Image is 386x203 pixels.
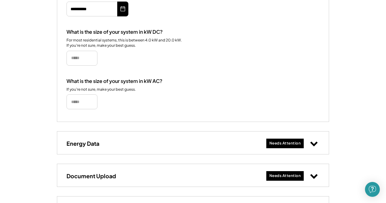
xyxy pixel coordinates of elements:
[365,182,380,197] div: Open Intercom Messenger
[269,173,301,179] div: Needs Attention
[66,78,162,84] div: What is the size of your system in kW AC?
[269,141,301,146] div: Needs Attention
[66,29,163,35] div: What is the size of your system in kW DC?
[66,172,116,179] h3: Document Upload
[66,140,99,147] h3: Energy Data
[66,87,136,92] div: If you're not sure, make your best guess.
[66,38,182,48] div: For most residential systems, this is between 4.0 kW and 20.0 kW. If you're not sure, make your b...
